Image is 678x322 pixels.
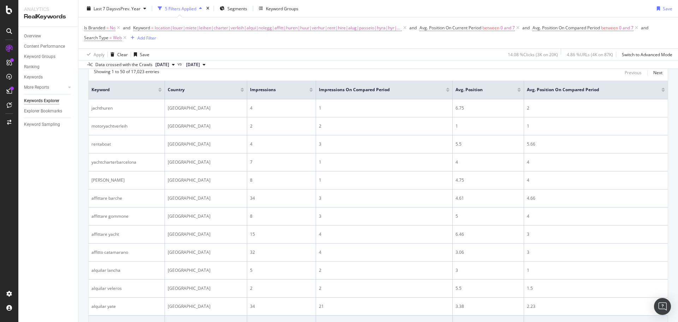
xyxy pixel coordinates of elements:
div: [GEOGRAPHIC_DATA] [168,285,244,292]
button: Keyword Groups [256,3,301,14]
div: Keyword Groups [24,53,55,60]
div: 4.86 % URLs ( 4K on 87K ) [567,51,613,57]
div: [PERSON_NAME] [91,177,162,183]
a: Keywords [24,74,73,81]
a: Overview [24,33,73,40]
div: 1 [456,123,521,129]
div: 32 [250,249,313,256]
div: [GEOGRAPHIC_DATA] [168,267,244,274]
div: 6.46 [456,231,521,238]
div: 1.5 [527,285,665,292]
div: [GEOGRAPHIC_DATA] [168,195,244,201]
button: and [409,24,417,31]
div: Data crossed with the Crawls [95,62,153,68]
div: 7 [250,159,313,165]
button: Previous [625,69,642,77]
div: 5.66 [527,141,665,147]
button: Save [131,49,149,60]
a: Keywords Explorer [24,97,73,105]
div: 2.23 [527,303,665,310]
div: [GEOGRAPHIC_DATA] [168,177,244,183]
div: 4 [456,159,521,165]
div: [GEOGRAPHIC_DATA] [168,141,244,147]
div: 3 [456,267,521,274]
div: Overview [24,33,41,40]
div: 2 [527,105,665,111]
div: 5.5 [456,285,521,292]
span: = [106,25,109,31]
div: 4 [527,159,665,165]
div: affitto catamarano [91,249,162,256]
div: 2 [319,267,450,274]
div: Switch to Advanced Mode [622,51,672,57]
button: and [123,24,130,31]
div: 4.61 [456,195,521,201]
span: No [110,23,115,33]
span: 2024 Oct. 6th [186,62,200,68]
button: Add Filter [128,34,156,42]
a: Keyword Sampling [24,121,73,128]
button: Save [654,3,672,14]
span: Search Type [84,35,108,41]
div: alquilar yate [91,303,162,310]
button: Switch to Advanced Mode [619,49,672,60]
div: 2 [319,285,450,292]
div: jachthuren [91,105,162,111]
div: 3.38 [456,303,521,310]
div: Keywords [24,74,43,81]
div: 1 [319,177,450,183]
button: Apply [84,49,105,60]
div: and [123,25,130,31]
div: [GEOGRAPHIC_DATA] [168,123,244,129]
div: 1 [319,105,450,111]
div: 8 [250,213,313,219]
span: = [109,35,112,41]
span: Country [168,87,230,93]
div: times [205,5,211,12]
div: 4 [527,213,665,219]
span: Avg. Position On Current Period [420,25,481,31]
div: RealKeywords [24,13,72,21]
div: 21 [319,303,450,310]
div: 14.08 % Clicks ( 3K on 20K ) [508,51,558,57]
div: affittare yacht [91,231,162,238]
div: Save [140,51,149,57]
span: vs [178,61,183,67]
div: 1 [319,159,450,165]
div: Keyword Sampling [24,121,60,128]
button: and [522,24,530,31]
div: [GEOGRAPHIC_DATA] [168,303,244,310]
button: 5 Filters Applied [155,3,205,14]
div: 1 [527,267,665,274]
div: 3 [527,231,665,238]
span: Impressions [250,87,299,93]
div: 4.66 [527,195,665,201]
span: Web [113,33,122,43]
span: Last 7 Days [94,5,116,11]
div: Content Performance [24,43,65,50]
div: Keywords Explorer [24,97,59,105]
div: 6.75 [456,105,521,111]
div: 5 [250,267,313,274]
div: [GEOGRAPHIC_DATA] [168,213,244,219]
div: affittare gommone [91,213,162,219]
div: 5.5 [456,141,521,147]
span: 0 and 7 [619,23,634,33]
button: Clear [108,49,128,60]
button: [DATE] [183,60,208,69]
div: 3.06 [456,249,521,256]
a: More Reports [24,84,66,91]
div: [GEOGRAPHIC_DATA] [168,105,244,111]
div: Add Filter [137,35,156,41]
button: and [641,24,648,31]
div: alquilar veleros [91,285,162,292]
div: affittare barche [91,195,162,201]
div: 4 [527,177,665,183]
span: Keyword [91,87,148,93]
div: 3 [319,213,450,219]
div: Analytics [24,6,72,13]
div: 15 [250,231,313,238]
div: Explorer Bookmarks [24,107,62,115]
div: [GEOGRAPHIC_DATA] [168,231,244,238]
div: 3 [527,249,665,256]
